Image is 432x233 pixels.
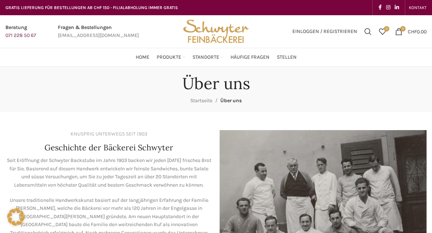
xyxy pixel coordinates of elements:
[408,28,417,34] span: CHF
[277,54,297,61] span: Stellen
[192,50,223,65] a: Standorte
[408,28,427,34] bdi: 0.00
[2,50,430,65] div: Main navigation
[376,3,384,13] a: Facebook social link
[5,157,212,189] p: Seit Eröffnung der Schwyter Backstube im Jahre 1903 backen wir jeden [DATE] frisches Brot für Sie...
[71,130,147,138] div: KNUSPRIG UNTERWEGS SEIT 1903
[391,24,430,39] a: 0 CHF0.00
[192,54,219,61] span: Standorte
[5,24,36,40] a: Infobox link
[230,54,270,61] span: Häufige Fragen
[375,24,390,39] div: Meine Wunschliste
[230,50,270,65] a: Häufige Fragen
[393,3,401,13] a: Linkedin social link
[182,74,250,93] h1: Über uns
[292,29,357,34] span: Einloggen / Registrieren
[384,3,393,13] a: Instagram social link
[157,50,185,65] a: Produkte
[58,24,139,40] a: Infobox link
[289,24,361,39] a: Einloggen / Registrieren
[190,97,212,104] a: Startseite
[220,97,242,104] span: Über uns
[136,54,149,61] span: Home
[409,5,427,10] span: KONTAKT
[45,142,173,153] h4: Geschichte der Bäckerei Schwyter
[157,54,181,61] span: Produkte
[384,26,389,32] span: 0
[136,50,149,65] a: Home
[181,15,251,48] img: Bäckerei Schwyter
[375,24,390,39] a: 0
[277,50,297,65] a: Stellen
[5,5,178,10] span: GRATIS LIEFERUNG FÜR BESTELLUNGEN AB CHF 150 - FILIALABHOLUNG IMMER GRATIS
[400,26,406,32] span: 0
[405,0,430,15] div: Secondary navigation
[181,28,251,34] a: Site logo
[361,24,375,39] a: Suchen
[409,0,427,15] a: KONTAKT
